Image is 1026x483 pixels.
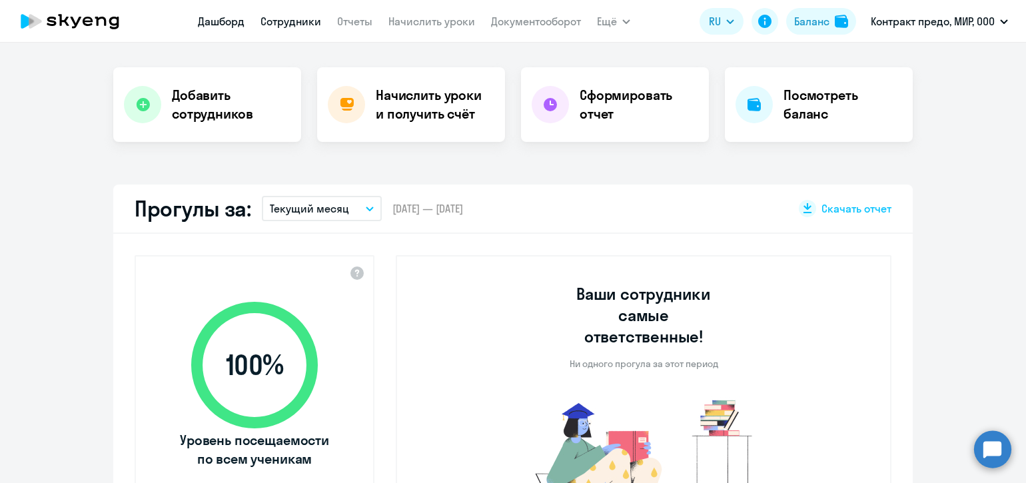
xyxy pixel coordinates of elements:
[392,201,463,216] span: [DATE] — [DATE]
[821,201,891,216] span: Скачать отчет
[871,13,995,29] p: Контракт предо, МИР, ООО
[794,13,829,29] div: Баланс
[783,86,902,123] h4: Посмотреть баланс
[580,86,698,123] h4: Сформировать отчет
[570,358,718,370] p: Ни одного прогула за этот период
[597,8,630,35] button: Ещё
[198,15,245,28] a: Дашборд
[700,8,744,35] button: RU
[388,15,475,28] a: Начислить уроки
[337,15,372,28] a: Отчеты
[135,195,251,222] h2: Прогулы за:
[835,15,848,28] img: balance
[178,349,331,381] span: 100 %
[709,13,721,29] span: RU
[786,8,856,35] button: Балансbalance
[558,283,730,347] h3: Ваши сотрудники самые ответственные!
[178,431,331,468] span: Уровень посещаемости по всем ученикам
[172,86,290,123] h4: Добавить сотрудников
[491,15,581,28] a: Документооборот
[597,13,617,29] span: Ещё
[376,86,492,123] h4: Начислить уроки и получить счёт
[260,15,321,28] a: Сотрудники
[262,196,382,221] button: Текущий месяц
[864,5,1015,37] button: Контракт предо, МИР, ООО
[270,201,349,217] p: Текущий месяц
